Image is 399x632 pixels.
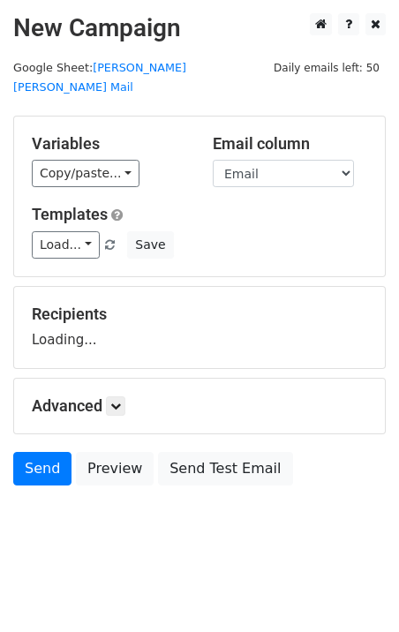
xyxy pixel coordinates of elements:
div: Loading... [32,305,367,350]
a: Templates [32,205,108,223]
a: [PERSON_NAME] [PERSON_NAME] Mail [13,61,186,94]
h2: New Campaign [13,13,386,43]
a: Send Test Email [158,452,292,485]
small: Google Sheet: [13,61,186,94]
a: Daily emails left: 50 [267,61,386,74]
button: Save [127,231,173,259]
h5: Variables [32,134,186,154]
a: Load... [32,231,100,259]
span: Daily emails left: 50 [267,58,386,78]
h5: Recipients [32,305,367,324]
a: Send [13,452,72,485]
h5: Advanced [32,396,367,416]
a: Preview [76,452,154,485]
h5: Email column [213,134,367,154]
a: Copy/paste... [32,160,139,187]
